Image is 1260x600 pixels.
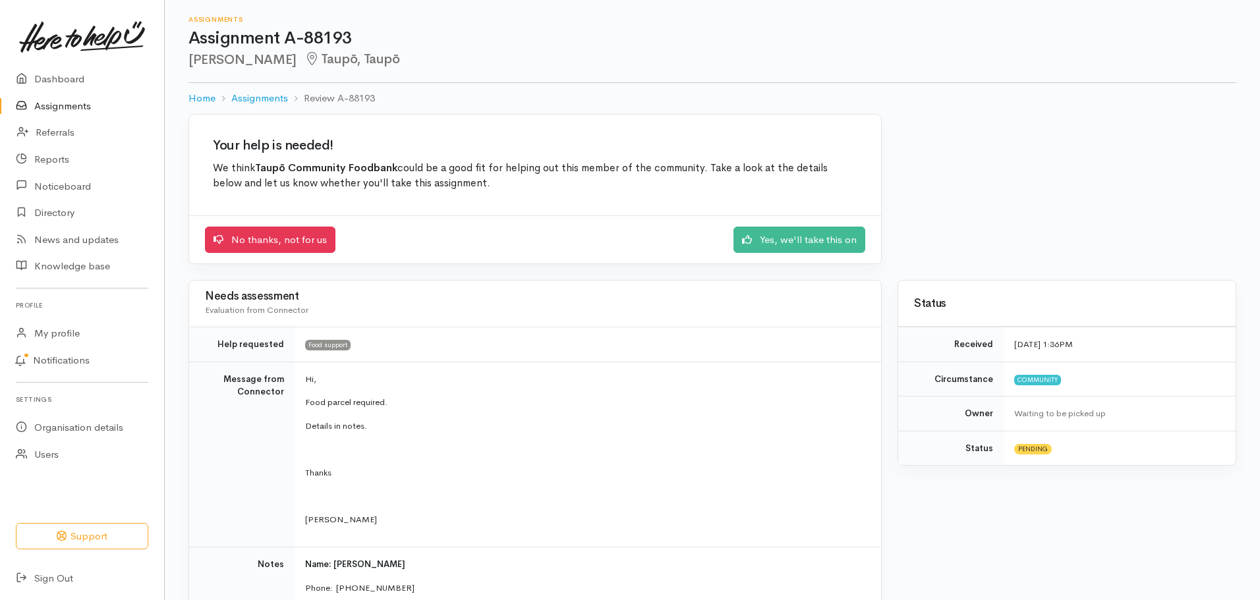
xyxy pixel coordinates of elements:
[188,16,1236,23] h6: Assignments
[1014,375,1061,385] span: Community
[188,83,1236,114] nav: breadcrumb
[305,396,865,409] p: Food parcel required.
[205,290,865,303] h3: Needs assessment
[189,327,295,362] td: Help requested
[305,582,865,595] p: Phone: [PHONE_NUMBER]
[914,298,1220,310] h3: Status
[188,52,1236,67] h2: [PERSON_NAME]
[305,420,865,433] p: Details in notes.
[189,362,295,547] td: Message from Connector
[305,466,865,479] p: Thanks
[288,91,375,106] li: Review A-88193
[898,396,1004,431] td: Owner
[213,138,857,153] h2: Your help is needed!
[305,373,865,386] p: Hi,
[305,340,351,350] span: Food support
[1014,444,1052,454] span: Pending
[898,362,1004,396] td: Circumstance
[16,523,148,550] button: Support
[16,391,148,408] h6: Settings
[733,227,865,254] a: Yes, we'll take this on
[305,559,405,570] span: Name: [PERSON_NAME]
[213,161,857,192] p: We think could be a good fit for helping out this member of the community. Take a look at the det...
[255,161,397,175] b: Taupō Community Foodbank
[898,327,1004,362] td: Received
[188,29,1236,48] h1: Assignment A-88193
[305,513,865,526] p: [PERSON_NAME]
[898,431,1004,465] td: Status
[1014,339,1073,350] time: [DATE] 1:36PM
[1014,407,1220,420] div: Waiting to be picked up
[231,91,288,106] a: Assignments
[304,51,400,67] span: Taupō, Taupō
[205,227,335,254] a: No thanks, not for us
[16,296,148,314] h6: Profile
[205,304,308,315] span: Evaluation from Connector
[188,91,215,106] a: Home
